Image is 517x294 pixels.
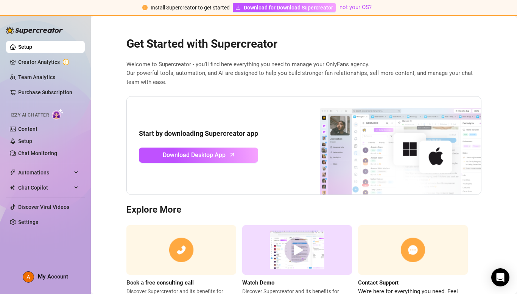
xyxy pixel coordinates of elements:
h2: Get Started with Supercreator [126,37,481,51]
span: download [235,5,241,10]
a: Chat Monitoring [18,150,57,156]
img: contact support [358,225,468,275]
div: Open Intercom Messenger [491,268,509,286]
a: Team Analytics [18,74,55,80]
span: thunderbolt [10,170,16,176]
span: My Account [38,273,68,280]
a: Settings [18,219,38,225]
span: Chat Copilot [18,182,72,194]
a: Download Desktop Apparrow-up [139,148,258,163]
img: Chat Copilot [10,185,15,190]
a: Purchase Subscription [18,89,72,95]
span: Welcome to Supercreator - you’ll find here everything you need to manage your OnlyFans agency. Ou... [126,60,481,87]
span: Automations [18,166,72,179]
img: consulting call [126,225,236,275]
strong: Contact Support [358,279,399,286]
img: ACg8ocIhyy0astQE7OneCKuTCYak7X9Kukjco5MyiGMfyyx16OOPlg=s96-c [23,272,34,282]
img: download app [292,96,481,195]
a: Download for Download Supercreator [233,3,336,12]
span: Install Supercreator to get started [151,5,230,11]
a: Discover Viral Videos [18,204,69,210]
h3: Explore More [126,204,481,216]
span: exclamation-circle [142,5,148,10]
strong: Book a free consulting call [126,279,194,286]
strong: Watch Demo [242,279,274,286]
span: Izzy AI Chatter [11,112,49,119]
a: Content [18,126,37,132]
span: Download for Download Supercreator [244,3,333,12]
a: Setup [18,44,32,50]
a: Setup [18,138,32,144]
span: Download Desktop App [163,150,226,160]
span: arrow-up [228,150,237,159]
a: Creator Analytics exclamation-circle [18,56,79,68]
img: AI Chatter [52,109,64,120]
strong: Start by downloading Supercreator app [139,129,258,137]
img: supercreator demo [242,225,352,275]
img: logo-BBDzfeDw.svg [6,26,63,34]
a: not your OS? [339,4,372,11]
